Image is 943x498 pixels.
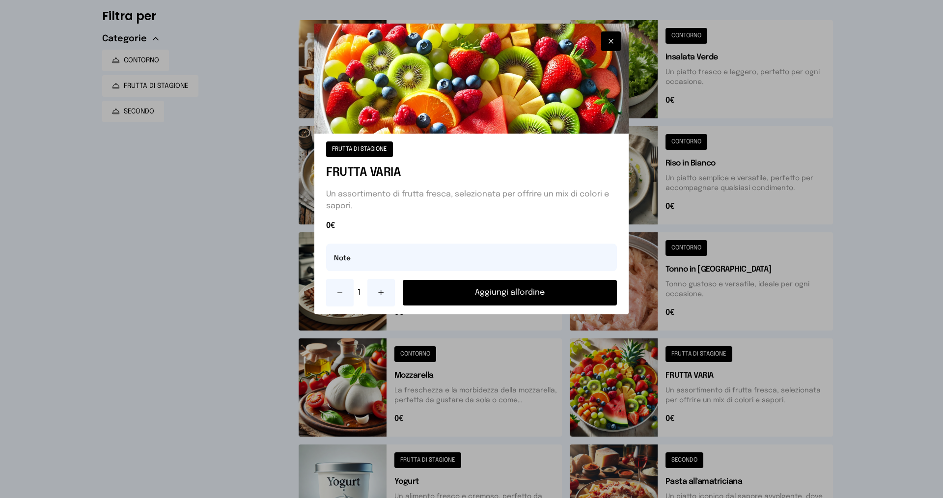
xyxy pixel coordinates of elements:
[314,24,629,134] img: FRUTTA VARIA
[403,280,617,305] button: Aggiungi all'ordine
[326,220,617,232] span: 0€
[326,165,617,181] h1: FRUTTA VARIA
[358,287,363,299] span: 1
[326,189,617,212] p: Un assortimento di frutta fresca, selezionata per offrire un mix di colori e sapori.
[326,141,393,157] button: FRUTTA DI STAGIONE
